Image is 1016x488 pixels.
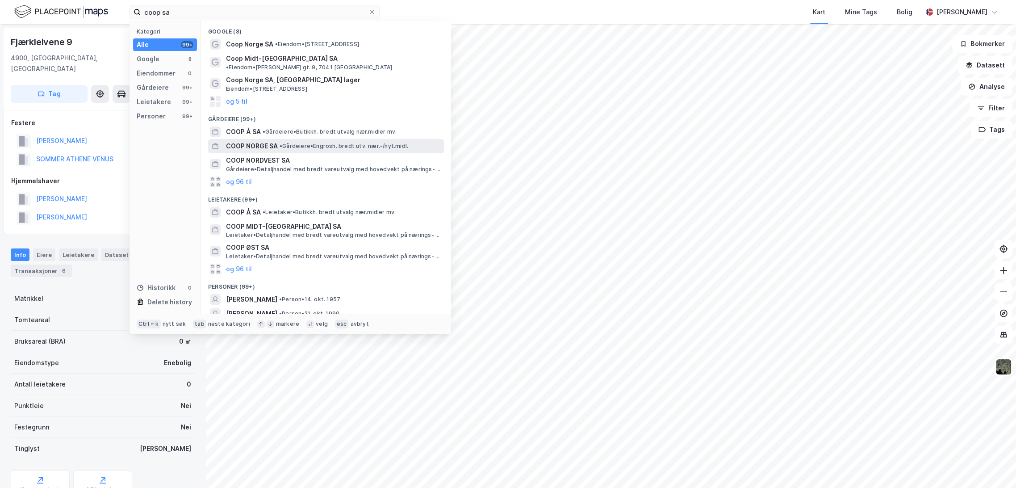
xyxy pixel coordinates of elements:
[971,121,1012,139] button: Tags
[147,297,192,307] div: Delete history
[181,400,191,411] div: Nei
[208,320,250,328] div: neste kategori
[187,379,191,390] div: 0
[280,143,282,149] span: •
[141,5,368,19] input: Søk på adresse, matrikkel, gårdeiere, leietakere eller personer
[226,53,338,64] span: Coop Midt-[GEOGRAPHIC_DATA] SA
[226,126,261,137] span: COOP Å SA
[201,109,451,125] div: Gårdeiere (99+)
[226,308,277,319] span: [PERSON_NAME]
[14,358,59,368] div: Eiendomstype
[226,177,252,187] button: og 96 til
[186,70,193,77] div: 0
[226,85,307,93] span: Eiendom • [STREET_ADDRESS]
[137,97,171,107] div: Leietakere
[11,53,140,74] div: 4900, [GEOGRAPHIC_DATA], [GEOGRAPHIC_DATA]
[201,276,451,292] div: Personer (99+)
[181,98,193,105] div: 99+
[335,320,349,328] div: esc
[201,189,451,205] div: Leietakere (99+)
[201,21,451,37] div: Google (8)
[59,266,68,275] div: 6
[226,166,442,173] span: Gårdeiere • Detaljhandel med bredt vareutvalg med hovedvekt på nærings- og nytelsesmidler
[279,296,340,303] span: Person • 14. okt. 1957
[137,68,176,79] div: Eiendommer
[897,7,912,17] div: Bolig
[263,128,265,135] span: •
[181,84,193,91] div: 99+
[11,265,72,277] div: Transaksjoner
[11,118,194,128] div: Festere
[276,320,299,328] div: markere
[11,248,29,261] div: Info
[275,41,278,47] span: •
[137,82,169,93] div: Gårdeiere
[186,55,193,63] div: 8
[14,336,66,347] div: Bruksareal (BRA)
[226,294,277,305] span: [PERSON_NAME]
[101,248,135,261] div: Datasett
[275,41,359,48] span: Eiendom • [STREET_ADDRESS]
[14,4,108,20] img: logo.f888ab2527a4732fd821a326f86c7f29.svg
[137,28,197,35] div: Kategori
[226,75,440,85] span: Coop Norge SA, [GEOGRAPHIC_DATA] lager
[263,128,397,135] span: Gårdeiere • Butikkh. bredt utvalg nær.midler mv.
[14,315,50,325] div: Tomteareal
[226,96,247,107] button: og 5 til
[971,445,1016,488] iframe: Chat Widget
[137,54,159,64] div: Google
[958,56,1012,74] button: Datasett
[181,41,193,48] div: 99+
[181,113,193,120] div: 99+
[226,39,273,50] span: Coop Norge SA
[14,400,44,411] div: Punktleie
[226,207,261,218] span: COOP Å SA
[14,293,43,304] div: Matrikkel
[186,284,193,291] div: 0
[280,143,408,150] span: Gårdeiere • Engrosh. bredt utv. nær.-/nyt.midl.
[11,35,74,49] div: Fjærkleivene 9
[179,336,191,347] div: 0 ㎡
[140,443,191,454] div: [PERSON_NAME]
[163,320,186,328] div: nytt søk
[181,422,191,433] div: Nei
[137,39,149,50] div: Alle
[226,253,442,260] span: Leietaker • Detaljhandel med bredt vareutvalg med hovedvekt på nærings- og nytelsesmidler
[279,296,282,303] span: •
[995,358,1012,375] img: 9k=
[226,64,229,71] span: •
[350,320,368,328] div: avbryt
[193,320,206,328] div: tab
[937,7,987,17] div: [PERSON_NAME]
[279,310,339,317] span: Person • 21. okt. 1990
[263,209,396,216] span: Leietaker • Butikkh. bredt utvalg nær.midler mv.
[263,209,265,215] span: •
[226,155,440,166] span: COOP NORDVEST SA
[316,320,328,328] div: velg
[14,443,40,454] div: Tinglyst
[137,282,176,293] div: Historikk
[226,242,440,253] span: COOP ØST SA
[11,85,88,103] button: Tag
[845,7,877,17] div: Mine Tags
[226,221,440,232] span: COOP MIDT-[GEOGRAPHIC_DATA] SA
[137,320,161,328] div: Ctrl + k
[33,248,55,261] div: Eiere
[952,35,1012,53] button: Bokmerker
[813,7,825,17] div: Kart
[226,231,442,239] span: Leietaker • Detaljhandel med bredt vareutvalg med hovedvekt på nærings- og nytelsesmidler
[164,358,191,368] div: Enebolig
[14,379,66,390] div: Antall leietakere
[59,248,98,261] div: Leietakere
[226,141,278,151] span: COOP NORGE SA
[279,310,282,317] span: •
[137,111,166,122] div: Personer
[226,64,392,71] span: Eiendom • [PERSON_NAME] gt. 9, 7041 [GEOGRAPHIC_DATA]
[970,99,1012,117] button: Filter
[14,422,49,433] div: Festegrunn
[226,264,252,274] button: og 96 til
[961,78,1012,96] button: Analyse
[971,445,1016,488] div: Kontrollprogram for chat
[11,176,194,186] div: Hjemmelshaver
